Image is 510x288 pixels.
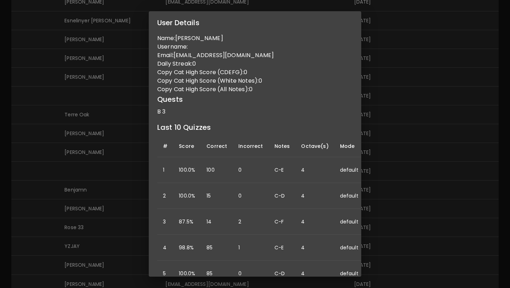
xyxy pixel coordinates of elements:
h6: Quests [157,94,353,105]
p: Username: [157,43,353,51]
td: default [334,183,364,209]
th: Notes [269,135,296,157]
p: Name: [PERSON_NAME] [157,34,353,43]
p: Copy Cat High Score (White Notes): 0 [157,77,353,85]
td: 4 [157,235,173,261]
td: C-D [269,261,296,287]
td: C-E [269,157,296,183]
td: 2 [157,183,173,209]
th: Correct [201,135,233,157]
td: C-F [269,209,296,235]
td: 0 [233,183,268,209]
td: 100.0% [173,183,201,209]
td: 98.8% [173,235,201,261]
td: 85 [201,235,233,261]
td: 14 [201,209,233,235]
td: C-E [269,235,296,261]
td: 0 [233,157,268,183]
th: Mode [334,135,364,157]
h6: Last 10 Quizzes [157,122,353,133]
th: # [157,135,173,157]
th: Octave(s) [295,135,334,157]
td: 3 [157,209,173,235]
td: 4 [295,209,334,235]
td: 0 [233,261,268,287]
td: 5 [157,261,173,287]
td: 2 [233,209,268,235]
td: 1 [233,235,268,261]
h2: User Details [149,11,361,34]
td: default [334,157,364,183]
td: 4 [295,157,334,183]
th: Incorrect [233,135,268,157]
td: default [334,261,364,287]
td: 85 [201,261,233,287]
td: 100 [201,157,233,183]
td: 100.0% [173,261,201,287]
td: C-D [269,183,296,209]
td: 87.5% [173,209,201,235]
p: B 3 [157,107,353,116]
td: 1 [157,157,173,183]
p: Copy Cat High Score (All Notes): 0 [157,85,353,94]
td: 15 [201,183,233,209]
th: Score [173,135,201,157]
p: Copy Cat High Score (CDEFG): 0 [157,68,353,77]
td: 4 [295,183,334,209]
td: 4 [295,235,334,261]
td: 100.0% [173,157,201,183]
p: Email: [EMAIL_ADDRESS][DOMAIN_NAME] [157,51,353,60]
td: default [334,235,364,261]
td: default [334,209,364,235]
p: Daily Streak: 0 [157,60,353,68]
td: 4 [295,261,334,287]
